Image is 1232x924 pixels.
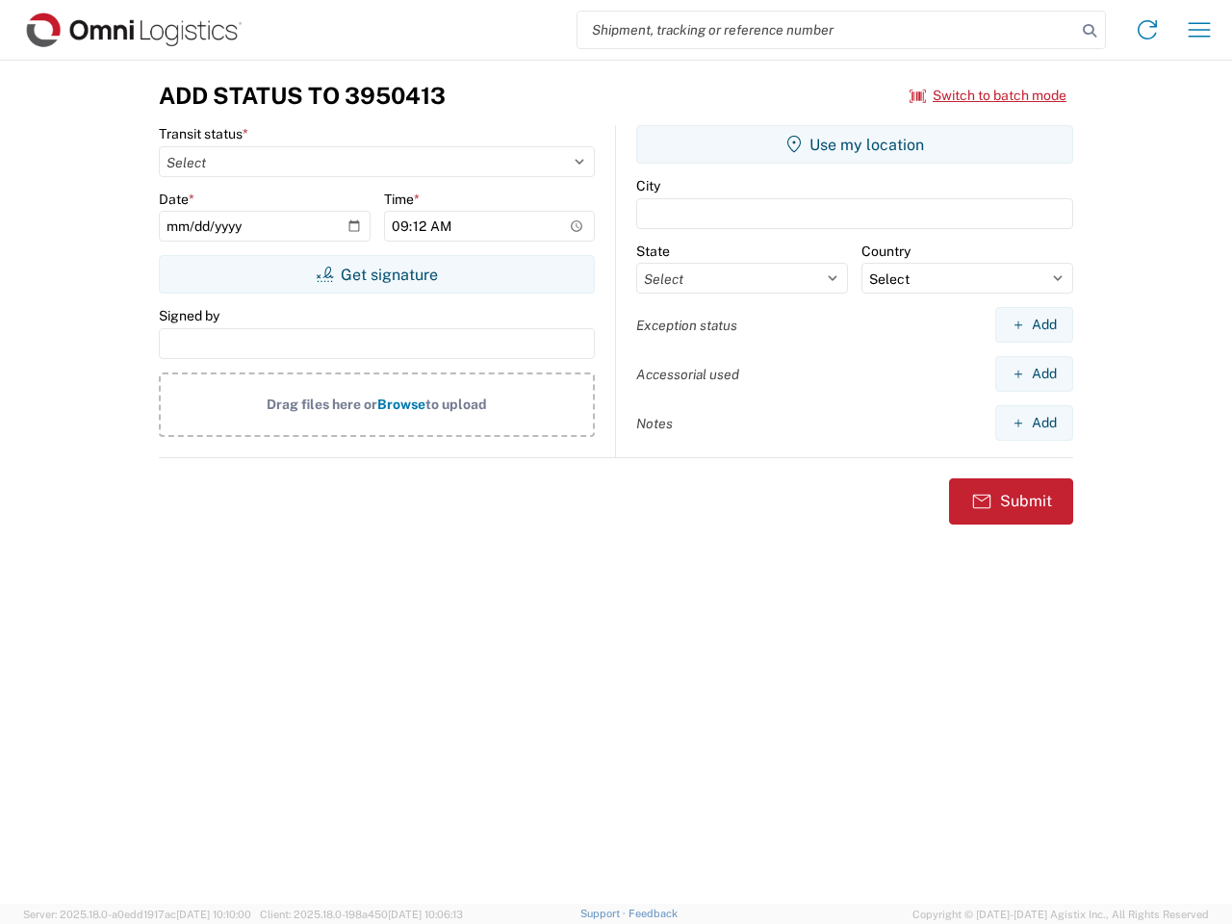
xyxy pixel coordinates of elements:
[949,478,1073,525] button: Submit
[425,397,487,412] span: to upload
[159,307,219,324] label: Signed by
[912,906,1209,923] span: Copyright © [DATE]-[DATE] Agistix Inc., All Rights Reserved
[861,243,911,260] label: Country
[384,191,420,208] label: Time
[577,12,1076,48] input: Shipment, tracking or reference number
[636,177,660,194] label: City
[159,191,194,208] label: Date
[159,255,595,294] button: Get signature
[23,909,251,920] span: Server: 2025.18.0-a0edd1917ac
[388,909,463,920] span: [DATE] 10:06:13
[629,908,678,919] a: Feedback
[636,366,739,383] label: Accessorial used
[910,80,1066,112] button: Switch to batch mode
[995,405,1073,441] button: Add
[580,908,629,919] a: Support
[260,909,463,920] span: Client: 2025.18.0-198a450
[995,307,1073,343] button: Add
[176,909,251,920] span: [DATE] 10:10:00
[377,397,425,412] span: Browse
[636,317,737,334] label: Exception status
[636,243,670,260] label: State
[159,82,446,110] h3: Add Status to 3950413
[159,125,248,142] label: Transit status
[636,415,673,432] label: Notes
[267,397,377,412] span: Drag files here or
[636,125,1073,164] button: Use my location
[995,356,1073,392] button: Add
